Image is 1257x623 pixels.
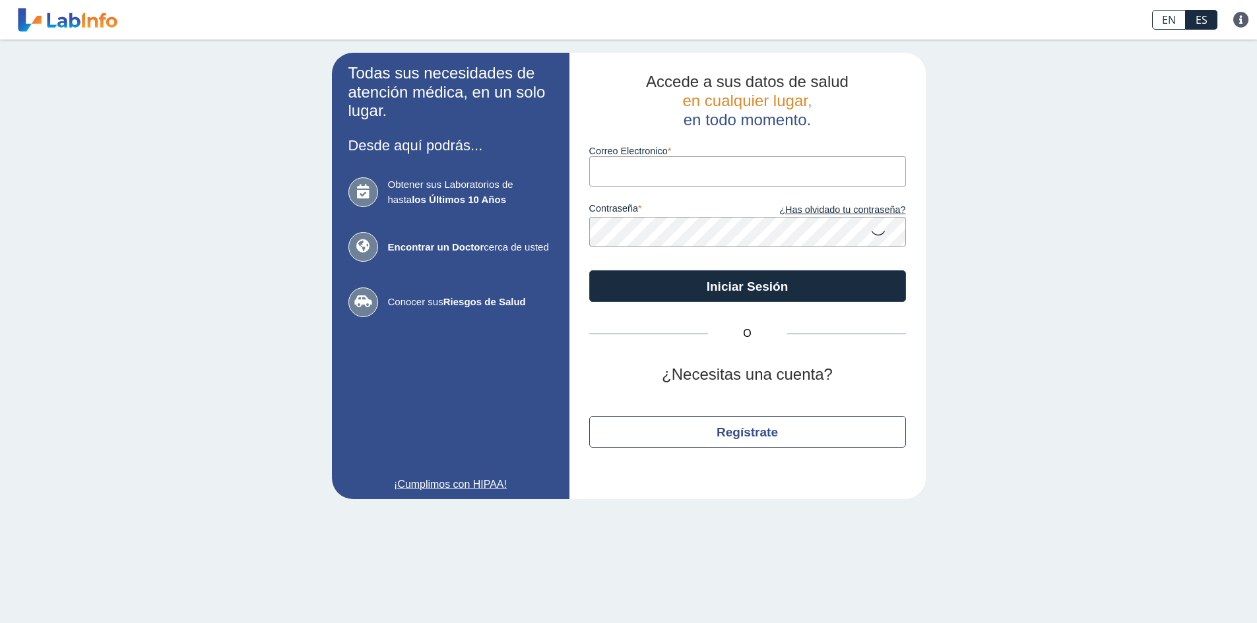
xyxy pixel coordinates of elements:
[589,270,906,302] button: Iniciar Sesión
[589,365,906,384] h2: ¿Necesitas una cuenta?
[1186,10,1217,30] a: ES
[1152,10,1186,30] a: EN
[348,64,553,121] h2: Todas sus necesidades de atención médica, en un solo lugar.
[443,296,526,307] b: Riesgos de Salud
[388,240,553,255] span: cerca de usted
[682,92,812,109] span: en cualquier lugar,
[348,137,553,154] h3: Desde aquí podrás...
[589,416,906,448] button: Regístrate
[646,73,849,90] span: Accede a sus datos de salud
[388,241,484,252] b: Encontrar un Doctor
[708,326,787,341] span: O
[748,203,906,218] a: ¿Has olvidado tu contraseña?
[684,111,811,129] span: en todo momento.
[388,177,553,207] span: Obtener sus Laboratorios de hasta
[412,194,506,205] b: los Últimos 10 Años
[589,203,748,218] label: contraseña
[589,146,906,156] label: Correo Electronico
[348,477,553,492] a: ¡Cumplimos con HIPAA!
[388,295,553,310] span: Conocer sus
